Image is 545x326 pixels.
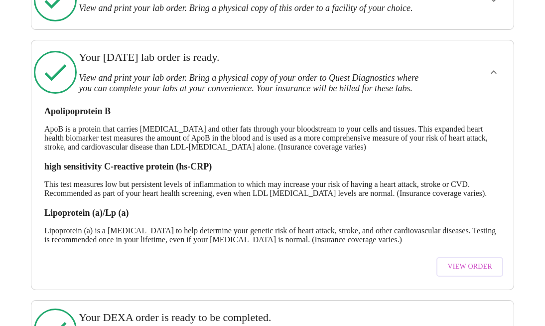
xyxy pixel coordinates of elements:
h3: Apolipoprotein B [44,106,501,117]
button: show more [482,60,506,84]
h3: Lipoprotein (a)/Lp (a) [44,208,501,218]
h3: Your DEXA order is ready to be completed. [79,311,418,324]
button: View Order [436,257,503,277]
h3: Your [DATE] lab order is ready. [79,51,418,64]
p: This test measures low but persistent levels of inflammation to which may increase your risk of h... [44,180,501,198]
a: View Order [434,252,506,282]
span: View Order [447,261,492,273]
h3: View and print your lab order. Bring a physical copy of your order to Quest Diagnostics where you... [79,73,418,94]
p: ApoB is a protein that carries [MEDICAL_DATA] and other fats through your bloodstream to your cel... [44,125,501,152]
h3: View and print your lab order. Bring a physical copy of this order to a facility of your choice. [79,3,418,13]
p: Lipoprotein (a) is a [MEDICAL_DATA] to help determine your genetic risk of heart attack, stroke, ... [44,226,501,244]
h3: high sensitivity C-reactive protein (hs-CRP) [44,162,501,172]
